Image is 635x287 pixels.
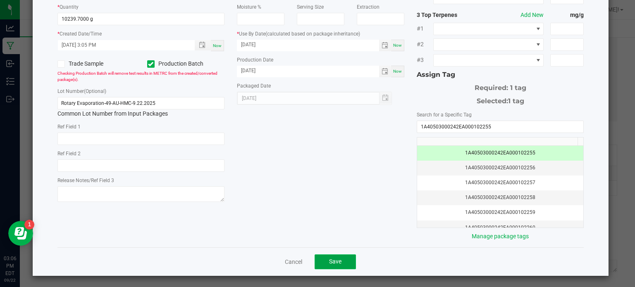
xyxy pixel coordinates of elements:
[58,40,186,50] input: Created Datetime
[433,54,544,66] span: NO DATA FOUND
[417,56,433,64] span: #3
[84,88,106,94] span: (Optional)
[433,23,544,35] span: NO DATA FOUND
[357,3,380,11] label: Extraction
[57,177,114,184] label: Release Notes/Ref Field 3
[8,221,33,246] iframe: Resource center
[265,31,360,37] span: (calculated based on package inheritance)
[433,38,544,51] span: NO DATA FOUND
[393,43,402,47] span: Now
[422,224,579,232] div: 1A40503000242EA000102260
[417,40,433,49] span: #2
[422,164,579,172] div: 1A40503000242EA000102256
[393,69,402,74] span: Now
[57,59,135,68] label: Trade Sample
[329,258,341,265] span: Save
[550,11,584,19] strong: mg/g
[57,123,81,130] label: Ref Field 1
[57,88,106,95] label: Lot Number
[379,66,391,77] span: Toggle calendar
[237,66,379,76] input: Date
[417,70,584,80] div: Assign Tag
[417,11,484,19] strong: 3 Top Terpenes
[237,3,261,11] label: Moisture %
[237,40,379,50] input: Date
[417,111,472,119] label: Search for a Specific Tag
[147,59,224,68] label: Production Batch
[237,30,360,38] label: Use By Date
[417,93,584,106] div: Selected:
[57,97,225,118] div: Common Lot Number from Input Packages
[379,40,391,51] span: Toggle calendar
[508,97,524,105] span: 1 tag
[60,3,79,11] label: Quantity
[297,3,324,11] label: Serving Size
[195,40,211,50] span: Toggle popup
[57,150,81,157] label: Ref Field 2
[417,80,584,93] div: Required: 1 tag
[417,24,433,33] span: #1
[213,43,222,48] span: Now
[237,82,271,90] label: Packaged Date
[285,258,302,266] a: Cancel
[422,179,579,187] div: 1A40503000242EA000102257
[237,56,273,64] label: Production Date
[422,209,579,216] div: 1A40503000242EA000102259
[60,30,102,38] label: Created Date/Time
[57,71,217,82] span: Checking Production Batch will remove test results in METRC from the created/converted package(s).
[24,220,34,230] iframe: Resource center unread badge
[422,149,579,157] div: 1A40503000242EA000102255
[520,11,544,19] button: Add New
[422,194,579,202] div: 1A40503000242EA000102258
[315,254,356,269] button: Save
[472,233,529,240] a: Manage package tags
